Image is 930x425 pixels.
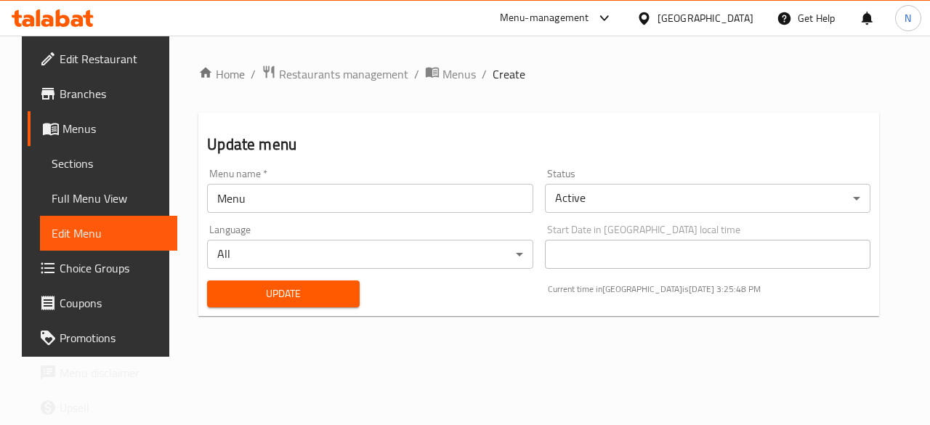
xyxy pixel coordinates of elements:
[905,10,911,26] span: N
[60,50,166,68] span: Edit Restaurant
[207,280,360,307] button: Update
[52,155,166,172] span: Sections
[52,224,166,242] span: Edit Menu
[60,364,166,381] span: Menu disclaimer
[60,399,166,416] span: Upsell
[198,65,245,83] a: Home
[279,65,408,83] span: Restaurants management
[60,329,166,347] span: Promotions
[262,65,408,84] a: Restaurants management
[414,65,419,83] li: /
[500,9,589,27] div: Menu-management
[545,184,870,213] div: Active
[60,85,166,102] span: Branches
[28,76,177,111] a: Branches
[40,216,177,251] a: Edit Menu
[28,286,177,320] a: Coupons
[60,294,166,312] span: Coupons
[28,41,177,76] a: Edit Restaurant
[442,65,476,83] span: Menus
[52,190,166,207] span: Full Menu View
[251,65,256,83] li: /
[40,181,177,216] a: Full Menu View
[493,65,525,83] span: Create
[60,259,166,277] span: Choice Groups
[28,355,177,390] a: Menu disclaimer
[548,283,870,296] p: Current time in [GEOGRAPHIC_DATA] is [DATE] 3:25:48 PM
[28,111,177,146] a: Menus
[219,285,348,303] span: Update
[198,65,879,84] nav: breadcrumb
[28,251,177,286] a: Choice Groups
[207,184,533,213] input: Please enter Menu name
[658,10,753,26] div: [GEOGRAPHIC_DATA]
[482,65,487,83] li: /
[28,390,177,425] a: Upsell
[425,65,476,84] a: Menus
[207,134,870,155] h2: Update menu
[207,240,533,269] div: All
[28,320,177,355] a: Promotions
[40,146,177,181] a: Sections
[62,120,166,137] span: Menus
